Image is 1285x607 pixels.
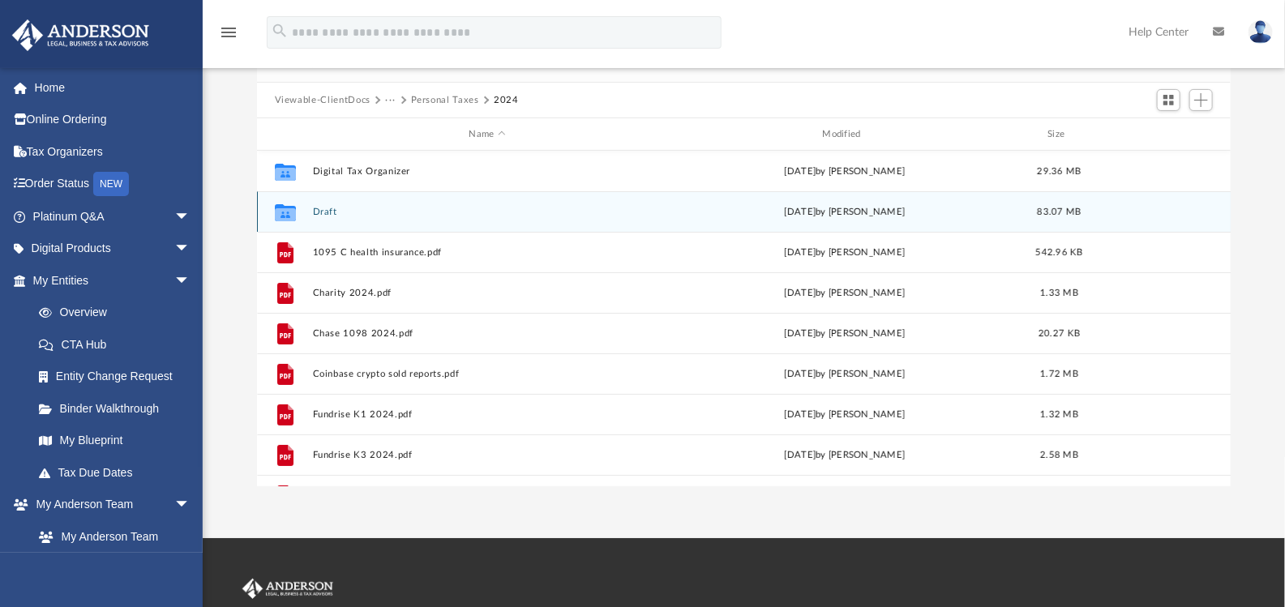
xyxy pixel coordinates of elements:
span: arrow_drop_down [174,200,207,233]
div: [DATE] by [PERSON_NAME] [670,408,1020,422]
div: [DATE] by [PERSON_NAME] [670,165,1020,179]
div: Modified [669,127,1019,142]
a: Overview [23,297,215,329]
a: Tax Due Dates [23,456,215,489]
i: search [271,22,289,40]
a: My Entitiesarrow_drop_down [11,264,215,297]
div: id [264,127,305,142]
button: Fundrise K3 2024.pdf [312,450,662,460]
a: Binder Walkthrough [23,392,215,425]
a: Online Ordering [11,104,215,136]
span: arrow_drop_down [174,489,207,522]
button: Draft [312,207,662,217]
a: My Anderson Team [23,520,199,553]
a: CTA Hub [23,328,215,361]
a: Order StatusNEW [11,168,215,201]
span: 1.33 MB [1040,289,1078,297]
a: menu [219,31,238,42]
button: Digital Tax Organizer [312,166,662,177]
span: arrow_drop_down [174,264,207,297]
img: Anderson Advisors Platinum Portal [7,19,154,51]
button: 2024 [494,93,519,108]
div: grid [257,151,1231,486]
a: My Blueprint [23,425,207,457]
a: Home [11,71,215,104]
span: 29.36 MB [1037,167,1081,176]
img: User Pic [1249,20,1273,44]
button: ··· [385,93,396,108]
div: [DATE] by [PERSON_NAME] [670,367,1020,382]
span: 542.96 KB [1035,248,1082,257]
span: 1.32 MB [1040,410,1078,419]
a: Anderson System [23,553,207,585]
a: Digital Productsarrow_drop_down [11,233,215,265]
span: 2.58 MB [1040,451,1078,460]
button: Personal Taxes [411,93,479,108]
div: [DATE] by [PERSON_NAME] [670,327,1020,341]
button: Chase 1098 2024.pdf [312,328,662,339]
div: Name [311,127,662,142]
button: Add [1189,89,1214,112]
div: [DATE] by [PERSON_NAME] [670,246,1020,260]
a: Platinum Q&Aarrow_drop_down [11,200,215,233]
div: id [1099,127,1212,142]
div: Size [1026,127,1091,142]
button: Coinbase crypto sold reports.pdf [312,369,662,379]
button: Charity 2024.pdf [312,288,662,298]
button: Viewable-ClientDocs [275,93,371,108]
span: 83.07 MB [1037,207,1081,216]
a: Tax Organizers [11,135,215,168]
span: arrow_drop_down [174,233,207,266]
div: [DATE] by [PERSON_NAME] [670,286,1020,301]
button: Switch to Grid View [1157,89,1181,112]
i: menu [219,23,238,42]
button: 1095 C health insurance.pdf [312,247,662,258]
div: [DATE] by [PERSON_NAME] [670,205,1020,220]
div: NEW [93,172,129,196]
a: My Anderson Teamarrow_drop_down [11,489,207,521]
span: 1.72 MB [1040,370,1078,378]
img: Anderson Advisors Platinum Portal [239,579,336,600]
button: Fundrise K1 2024.pdf [312,409,662,420]
a: Entity Change Request [23,361,215,393]
span: 20.27 KB [1039,329,1080,338]
div: [DATE] by [PERSON_NAME] [670,448,1020,463]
